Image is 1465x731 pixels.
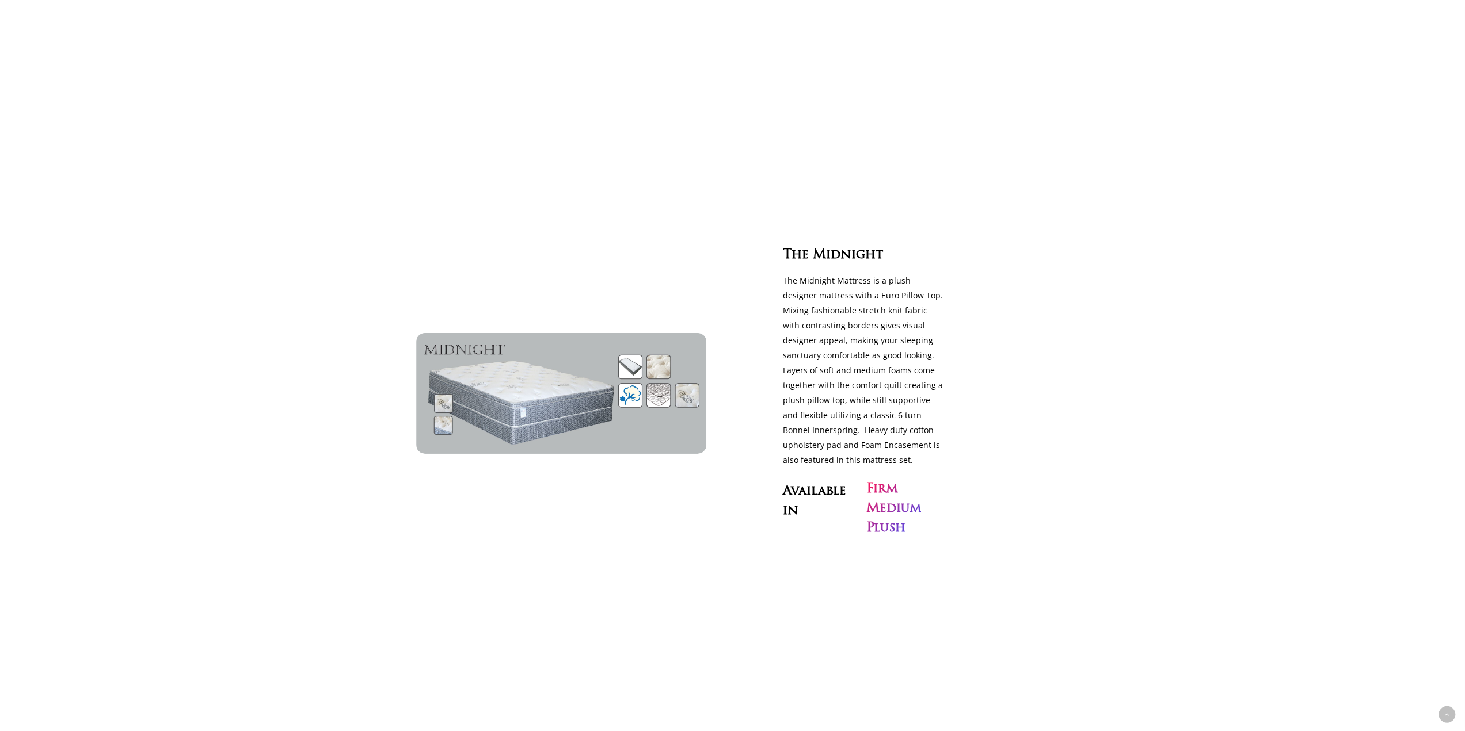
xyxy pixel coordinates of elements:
h3: Available in [782,480,862,519]
h3: The Midnight [782,243,963,263]
span: in [782,504,798,519]
h3: Firm Medium Plush [866,480,921,538]
span: Midnight [812,248,883,263]
a: Back to top [1439,706,1455,723]
p: The Midnight Mattress is a plush designer mattress with a Euro Pillow Top. Mixing fashionable str... [782,273,945,468]
span: Available [782,484,846,499]
span: The [782,248,808,263]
